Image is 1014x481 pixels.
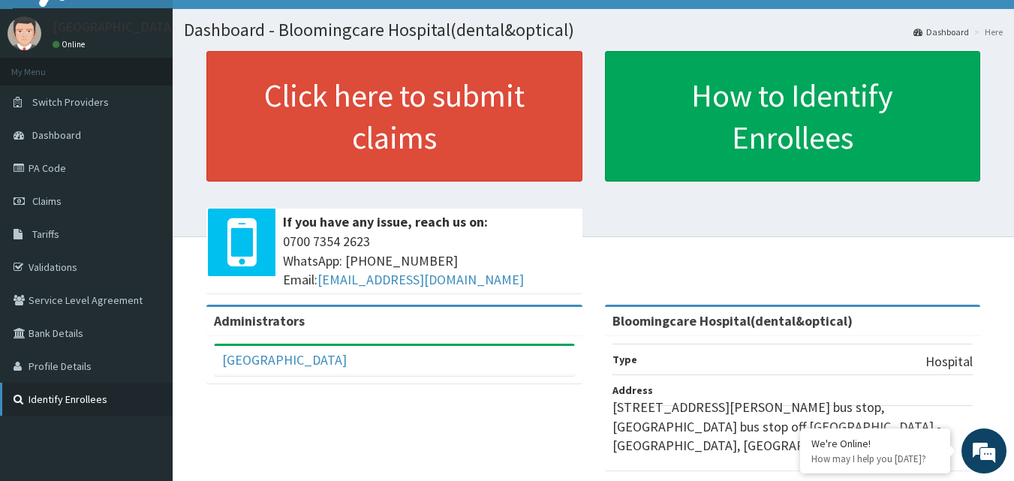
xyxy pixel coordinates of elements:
[32,128,81,142] span: Dashboard
[605,51,981,182] a: How to Identify Enrollees
[612,353,637,366] b: Type
[184,20,1003,40] h1: Dashboard - Bloomingcare Hospital(dental&optical)
[970,26,1003,38] li: Here
[811,437,939,450] div: We're Online!
[913,26,969,38] a: Dashboard
[222,351,347,368] a: [GEOGRAPHIC_DATA]
[32,194,62,208] span: Claims
[53,20,176,34] p: [GEOGRAPHIC_DATA]
[214,312,305,329] b: Administrators
[283,213,488,230] b: If you have any issue, reach us on:
[206,51,582,182] a: Click here to submit claims
[32,95,109,109] span: Switch Providers
[317,271,524,288] a: [EMAIL_ADDRESS][DOMAIN_NAME]
[925,352,973,371] p: Hospital
[53,39,89,50] a: Online
[612,312,853,329] strong: Bloomingcare Hospital(dental&optical)
[8,17,41,50] img: User Image
[612,383,653,397] b: Address
[612,398,973,455] p: [STREET_ADDRESS][PERSON_NAME] bus stop, [GEOGRAPHIC_DATA] bus stop off [GEOGRAPHIC_DATA] -[GEOGRA...
[283,232,575,290] span: 0700 7354 2623 WhatsApp: [PHONE_NUMBER] Email:
[811,452,939,465] p: How may I help you today?
[32,227,59,241] span: Tariffs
